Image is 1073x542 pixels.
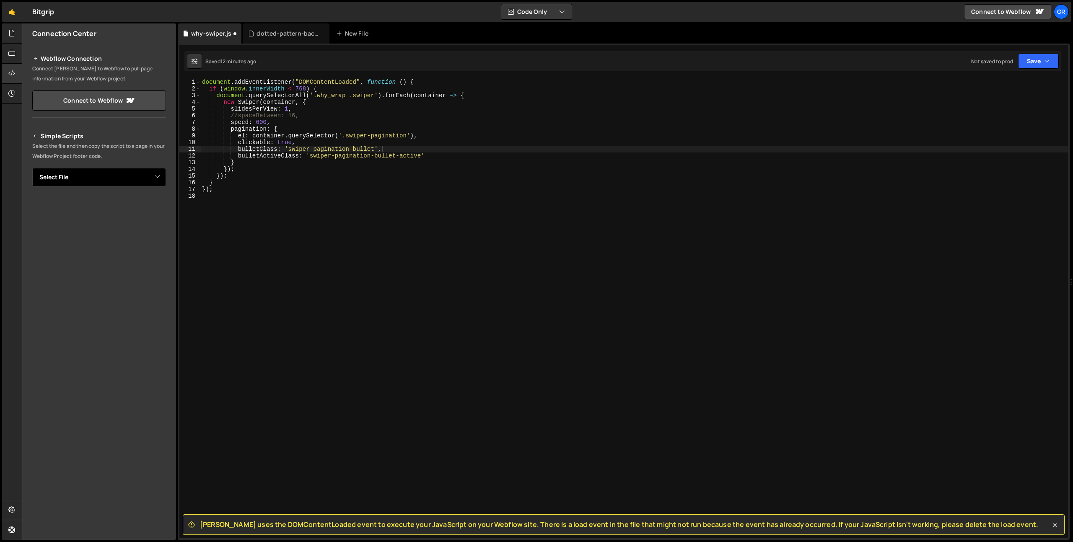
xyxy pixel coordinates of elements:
[501,4,572,19] button: Code Only
[179,173,201,179] div: 15
[200,520,1038,529] span: [PERSON_NAME] uses the DOMContentLoaded event to execute your JavaScript on your Webflow site. Th...
[179,193,201,199] div: 18
[179,132,201,139] div: 9
[179,166,201,173] div: 14
[1054,4,1069,19] a: Gr
[179,139,201,146] div: 10
[32,90,166,111] a: Connect to Webflow
[179,119,201,126] div: 7
[179,152,201,159] div: 12
[179,126,201,132] div: 8
[179,146,201,152] div: 11
[179,159,201,166] div: 13
[32,281,167,356] iframe: YouTube video player
[336,29,371,38] div: New File
[32,200,167,276] iframe: YouTube video player
[179,99,201,106] div: 4
[964,4,1051,19] a: Connect to Webflow
[2,2,22,22] a: 🤙
[179,186,201,193] div: 17
[191,29,231,38] div: why-swiper.js
[32,54,166,64] h2: Webflow Connection
[32,29,96,38] h2: Connection Center
[179,92,201,99] div: 3
[179,85,201,92] div: 2
[32,131,166,141] h2: Simple Scripts
[179,106,201,112] div: 5
[179,179,201,186] div: 16
[971,58,1013,65] div: Not saved to prod
[32,64,166,84] p: Connect [PERSON_NAME] to Webflow to pull page information from your Webflow project
[220,58,256,65] div: 12 minutes ago
[1018,54,1059,69] button: Save
[257,29,319,38] div: dotted-pattern-background.js
[179,112,201,119] div: 6
[32,7,54,17] div: Bitgrip
[32,141,166,161] p: Select the file and then copy the script to a page in your Webflow Project footer code.
[179,79,201,85] div: 1
[205,58,256,65] div: Saved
